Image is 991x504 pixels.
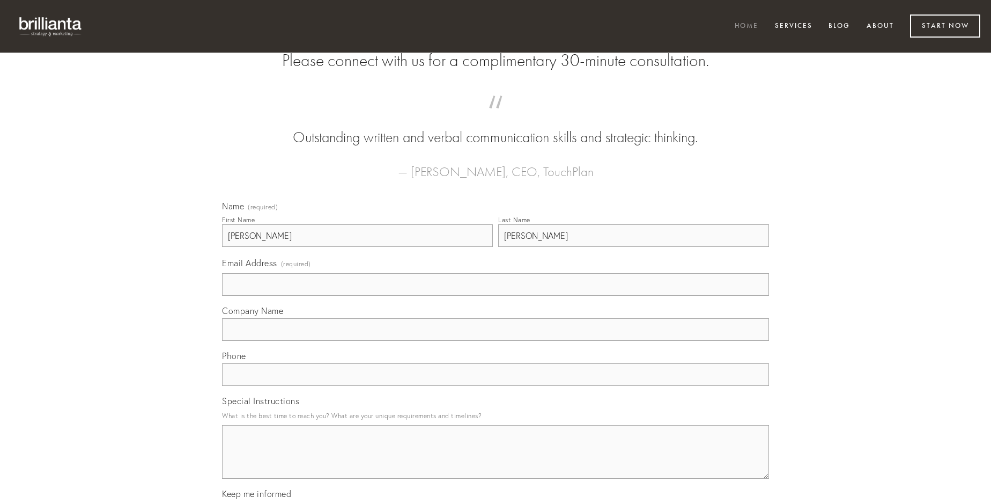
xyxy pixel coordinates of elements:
[239,106,752,148] blockquote: Outstanding written and verbal communication skills and strategic thinking.
[222,305,283,316] span: Company Name
[239,106,752,127] span: “
[822,18,857,35] a: Blog
[222,408,769,423] p: What is the best time to reach you? What are your unique requirements and timelines?
[222,396,299,406] span: Special Instructions
[222,258,277,268] span: Email Address
[910,14,980,38] a: Start Now
[768,18,819,35] a: Services
[498,216,530,224] div: Last Name
[222,50,769,71] h2: Please connect with us for a complimentary 30-minute consultation.
[239,148,752,182] figcaption: — [PERSON_NAME], CEO, TouchPlan
[222,350,246,361] span: Phone
[222,216,255,224] div: First Name
[11,11,91,42] img: brillianta - research, strategy, marketing
[860,18,901,35] a: About
[222,488,291,499] span: Keep me informed
[281,257,311,271] span: (required)
[728,18,765,35] a: Home
[222,201,244,211] span: Name
[248,204,278,210] span: (required)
